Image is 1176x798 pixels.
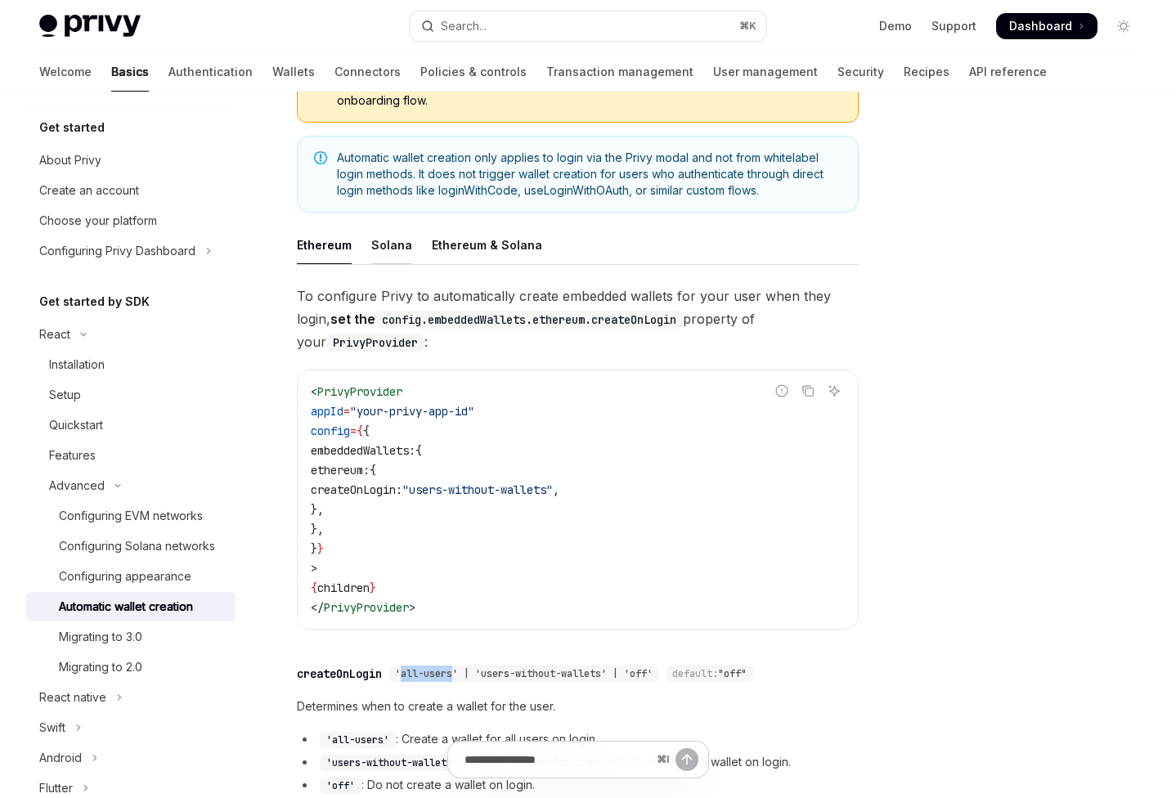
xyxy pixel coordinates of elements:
[432,226,542,264] div: Ethereum & Solana
[26,176,236,205] a: Create an account
[739,20,756,33] span: ⌘ K
[324,600,409,615] span: PrivyProvider
[26,380,236,410] a: Setup
[420,52,527,92] a: Policies & controls
[311,561,317,576] span: >
[553,482,559,497] span: ,
[49,385,81,405] div: Setup
[59,536,215,556] div: Configuring Solana networks
[771,380,792,401] button: Report incorrect code
[26,652,236,682] a: Migrating to 2.0
[49,446,96,465] div: Features
[168,52,253,92] a: Authentication
[311,541,317,556] span: }
[357,424,363,438] span: {
[59,567,191,586] div: Configuring appearance
[59,627,142,647] div: Migrating to 3.0
[26,501,236,531] a: Configuring EVM networks
[39,241,195,261] div: Configuring Privy Dashboard
[311,502,324,517] span: },
[59,657,142,677] div: Migrating to 2.0
[39,778,73,798] div: Flutter
[39,688,106,707] div: React native
[334,52,401,92] a: Connectors
[337,150,842,199] span: Automatic wallet creation only applies to login via the Privy modal and not from whitelabel login...
[26,441,236,470] a: Features
[317,581,370,595] span: children
[402,482,553,497] span: "users-without-wallets"
[297,729,859,749] li: : Create a wallet for all users on login.
[297,666,382,682] div: createOnLogin
[26,320,236,349] button: Toggle React section
[370,463,376,477] span: {
[370,581,376,595] span: }
[311,581,317,595] span: {
[311,424,350,438] span: config
[49,415,103,435] div: Quickstart
[39,150,101,170] div: About Privy
[311,482,402,497] span: createOnLogin:
[59,597,193,616] div: Automatic wallet creation
[26,206,236,235] a: Choose your platform
[409,600,415,615] span: >
[26,683,236,712] button: Toggle React native section
[39,15,141,38] img: light logo
[49,355,105,374] div: Installation
[879,18,912,34] a: Demo
[311,443,415,458] span: embeddedWallets:
[465,742,650,778] input: Ask a question...
[343,404,350,419] span: =
[996,13,1097,39] a: Dashboard
[39,52,92,92] a: Welcome
[718,667,747,680] span: "off"
[272,52,315,92] a: Wallets
[297,285,859,353] span: To configure Privy to automatically create embedded wallets for your user when they login, proper...
[26,236,236,266] button: Toggle Configuring Privy Dashboard section
[824,380,845,401] button: Ask AI
[26,146,236,175] a: About Privy
[111,52,149,92] a: Basics
[311,463,370,477] span: ethereum:
[371,226,412,264] div: Solana
[317,384,402,399] span: PrivyProvider
[330,311,683,327] strong: set the
[350,424,357,438] span: =
[1111,13,1137,39] button: Toggle dark mode
[26,592,236,621] a: Automatic wallet creation
[410,11,767,41] button: Open search
[415,443,422,458] span: {
[26,713,236,742] button: Toggle Swift section
[26,471,236,500] button: Toggle Advanced section
[49,476,105,495] div: Advanced
[320,732,396,748] code: 'all-users'
[326,334,424,352] code: PrivyProvider
[26,562,236,591] a: Configuring appearance
[837,52,884,92] a: Security
[904,52,949,92] a: Recipes
[311,522,324,536] span: },
[441,16,487,36] div: Search...
[297,697,859,716] span: Determines when to create a wallet for the user.
[672,667,718,680] span: default:
[26,531,236,561] a: Configuring Solana networks
[350,404,474,419] span: "your-privy-app-id"
[39,118,105,137] h5: Get started
[969,52,1047,92] a: API reference
[297,226,352,264] div: Ethereum
[931,18,976,34] a: Support
[311,384,317,399] span: <
[311,600,324,615] span: </
[59,506,203,526] div: Configuring EVM networks
[26,410,236,440] a: Quickstart
[395,667,653,680] span: 'all-users' | 'users-without-wallets' | 'off'
[314,151,327,164] svg: Note
[375,311,683,329] code: config.embeddedWallets.ethereum.createOnLogin
[39,718,65,737] div: Swift
[26,622,236,652] a: Migrating to 3.0
[317,541,324,556] span: }
[311,404,343,419] span: appId
[39,211,157,231] div: Choose your platform
[39,181,139,200] div: Create an account
[363,424,370,438] span: {
[39,748,82,768] div: Android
